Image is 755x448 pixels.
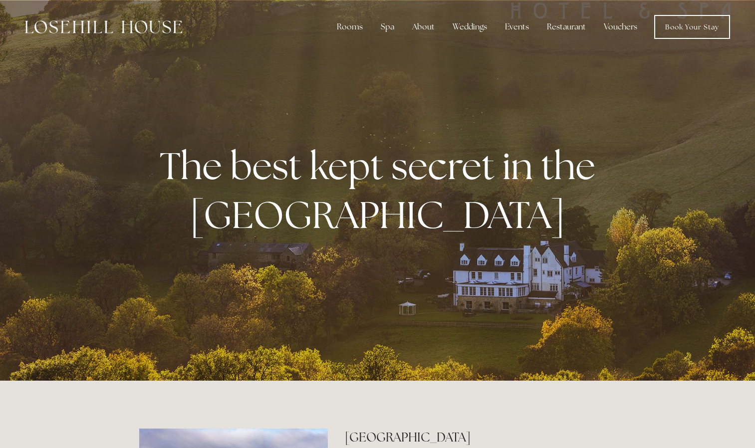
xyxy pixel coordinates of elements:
div: Spa [373,17,402,37]
div: Events [497,17,537,37]
img: Losehill House [25,20,182,33]
div: Weddings [445,17,495,37]
div: Restaurant [539,17,594,37]
a: Vouchers [596,17,645,37]
strong: The best kept secret in the [GEOGRAPHIC_DATA] [160,141,603,239]
div: Rooms [329,17,371,37]
h2: [GEOGRAPHIC_DATA] [345,429,616,446]
a: Book Your Stay [654,15,730,39]
div: About [404,17,443,37]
